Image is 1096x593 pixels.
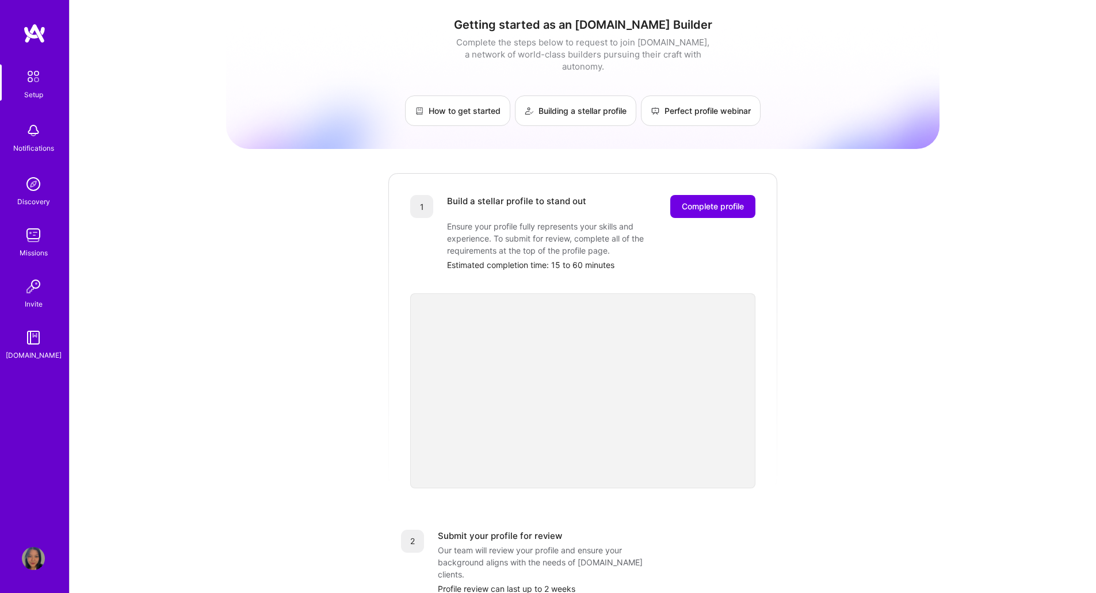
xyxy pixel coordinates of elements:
[453,36,712,72] div: Complete the steps below to request to join [DOMAIN_NAME], a network of world-class builders purs...
[410,195,433,218] div: 1
[226,18,940,32] h1: Getting started as an [DOMAIN_NAME] Builder
[401,530,424,553] div: 2
[25,298,43,310] div: Invite
[515,95,636,126] a: Building a stellar profile
[405,95,510,126] a: How to get started
[17,196,50,208] div: Discovery
[22,224,45,247] img: teamwork
[438,530,562,542] div: Submit your profile for review
[22,326,45,349] img: guide book
[415,106,424,116] img: How to get started
[20,247,48,259] div: Missions
[19,547,48,570] a: User Avatar
[24,89,43,101] div: Setup
[670,195,755,218] button: Complete profile
[438,544,668,580] div: Our team will review your profile and ensure your background aligns with the needs of [DOMAIN_NAM...
[22,275,45,298] img: Invite
[447,195,586,218] div: Build a stellar profile to stand out
[682,201,744,212] span: Complete profile
[447,259,755,271] div: Estimated completion time: 15 to 60 minutes
[447,220,677,257] div: Ensure your profile fully represents your skills and experience. To submit for review, complete a...
[651,106,660,116] img: Perfect profile webinar
[525,106,534,116] img: Building a stellar profile
[21,64,45,89] img: setup
[22,173,45,196] img: discovery
[22,119,45,142] img: bell
[6,349,62,361] div: [DOMAIN_NAME]
[23,23,46,44] img: logo
[410,293,755,488] iframe: video
[641,95,761,126] a: Perfect profile webinar
[22,547,45,570] img: User Avatar
[13,142,54,154] div: Notifications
